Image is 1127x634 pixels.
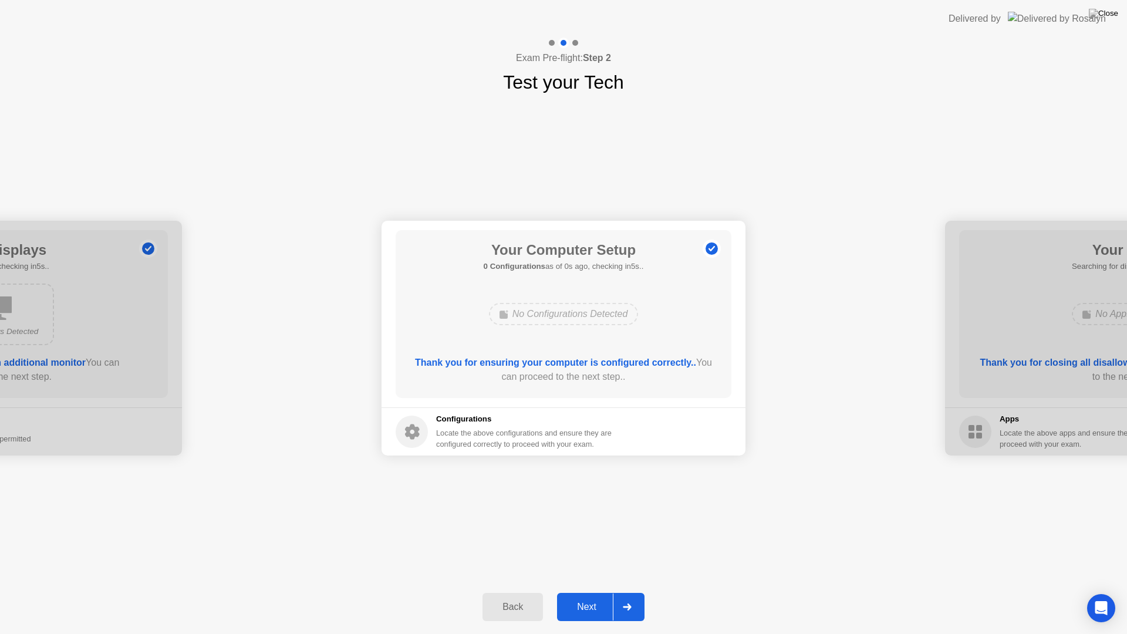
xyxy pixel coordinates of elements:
[415,358,696,367] b: Thank you for ensuring your computer is configured correctly..
[503,68,624,96] h1: Test your Tech
[1089,9,1118,18] img: Close
[489,303,639,325] div: No Configurations Detected
[516,51,611,65] h4: Exam Pre-flight:
[1087,594,1115,622] div: Open Intercom Messenger
[557,593,645,621] button: Next
[486,602,539,612] div: Back
[484,261,644,272] h5: as of 0s ago, checking in5s..
[482,593,543,621] button: Back
[413,356,715,384] div: You can proceed to the next step..
[583,53,611,63] b: Step 2
[436,427,614,450] div: Locate the above configurations and ensure they are configured correctly to proceed with your exam.
[1008,12,1106,25] img: Delivered by Rosalyn
[949,12,1001,26] div: Delivered by
[484,240,644,261] h1: Your Computer Setup
[561,602,613,612] div: Next
[484,262,545,271] b: 0 Configurations
[436,413,614,425] h5: Configurations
